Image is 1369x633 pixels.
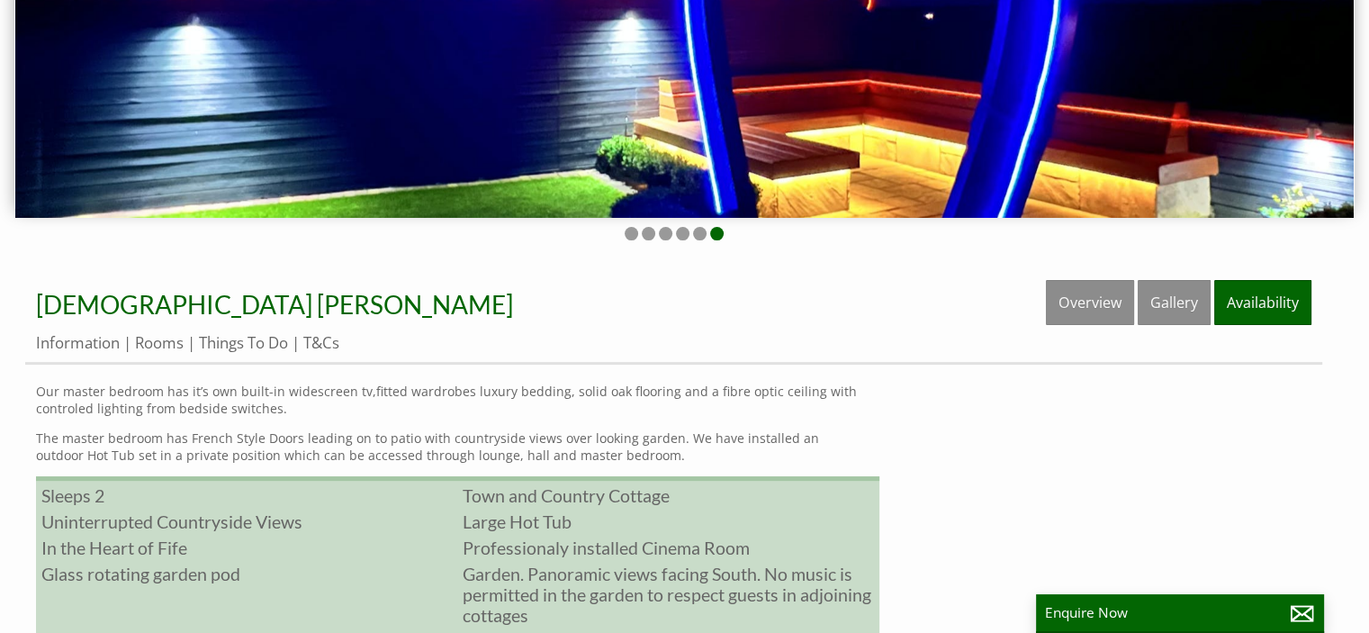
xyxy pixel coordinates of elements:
[36,383,879,417] p: Our master bedroom has it’s own built-in widescreen tv,fitted wardrobes luxury bedding, solid oak...
[303,332,339,353] a: T&Cs
[457,509,878,535] li: Large Hot Tub
[36,332,120,353] a: Information
[1045,603,1315,622] p: Enquire Now
[36,289,513,320] a: [DEMOGRAPHIC_DATA] [PERSON_NAME]
[36,561,457,587] li: Glass rotating garden pod
[1214,280,1311,325] a: Availability
[135,332,184,353] a: Rooms
[457,535,878,561] li: Professionaly installed Cinema Room
[457,483,878,509] li: Town and Country Cottage
[36,509,457,535] li: Uninterrupted Countryside Views
[36,483,457,509] li: Sleeps 2
[199,332,288,353] a: Things To Do
[36,535,457,561] li: In the Heart of Fife
[1046,280,1134,325] a: Overview
[457,561,878,628] li: Garden. Panoramic views facing South. No music is permitted in the garden to respect guests in ad...
[1138,280,1211,325] a: Gallery
[36,430,879,464] p: The master bedroom has French Style Doors leading on to patio with countryside views over looking...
